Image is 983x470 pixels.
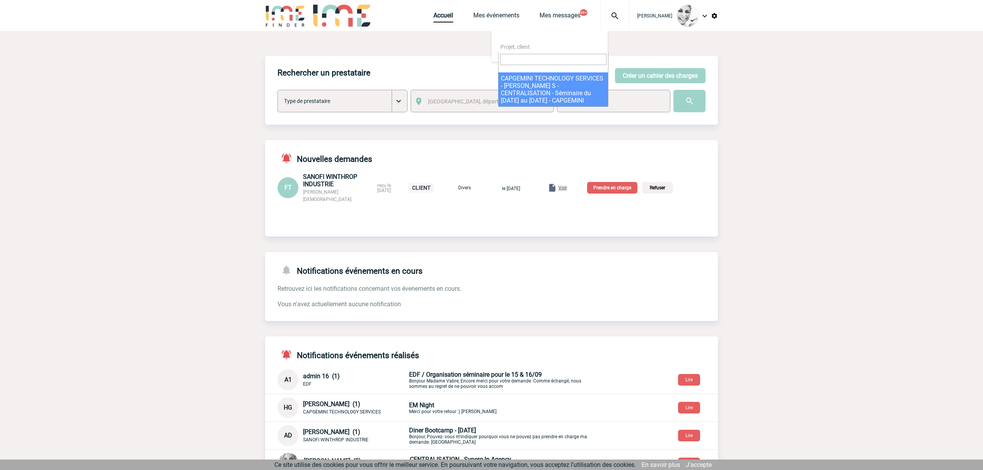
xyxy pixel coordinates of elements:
span: Ce site utilise des cookies pour vous offrir le meilleur service. En poursuivant votre navigation... [274,461,636,468]
span: admin 16 (1) [303,372,340,380]
div: Conversation privée : Client - Agence [277,397,718,418]
div: Conversation privée : Client - Agence [277,369,718,390]
span: reçu le [DATE] [377,183,391,193]
a: Mes messages [539,12,581,22]
span: [PERSON_NAME] [DEMOGRAPHIC_DATA] [303,189,351,202]
span: Vous n'avez actuellement aucune notification [277,300,401,308]
p: Refuser [642,182,673,194]
span: le [DATE] [502,186,520,191]
li: CAPGEMINI TECHNOLOGY SERVICES - [PERSON_NAME] S - CENTRALISATION - Séminaire du [DATE] au [DATE] ... [498,72,608,106]
button: Lire [678,374,700,386]
span: HG [284,404,292,411]
a: Accueil [433,12,453,22]
span: Retrouvez ici les notifications concernant vos évenements en cours. [277,285,461,292]
span: Voir [558,185,567,190]
span: EDF [303,381,312,387]
img: notifications-24-px-g.png [281,264,297,276]
img: notifications-active-24-px-r.png [281,349,297,360]
span: FT [284,184,292,191]
p: Bonjour Madame Vabre, Encore merci pour votre demande. Comme échangé, nous sommes au regret de ne... [409,371,591,389]
span: Diner Bootcamp - [DATE] [409,427,476,434]
p: Bonjour, Pouvez- vous m'indiquer pourquoi vous ne pouvez pas prendre en charge ma demande. [GEOGR... [409,427,591,445]
span: [PERSON_NAME] (1) [303,428,360,436]
span: SANOFI WINTHROP INDUSTRIE [303,437,368,443]
h4: Notifications événements réalisés [277,349,419,360]
p: Merci pour votre retour :) [PERSON_NAME] [409,401,591,414]
p: Prendre en charge [587,182,637,194]
a: Mes événements [473,12,519,22]
a: A1 admin 16 (1) EDF EDF / Organisation séminaire pour le 15 & 16/09Bonjour Madame Vabre, Encore m... [277,376,591,383]
a: En savoir plus [642,461,680,468]
h4: Rechercher un prestataire [277,68,370,77]
p: Divers [445,185,484,190]
span: AD [284,432,292,439]
button: Lire [678,458,700,469]
span: [PERSON_NAME] [637,13,672,19]
a: Lire [672,403,706,411]
span: [GEOGRAPHIC_DATA], département, région... [428,98,536,105]
span: A1 [284,376,292,383]
button: 99+ [580,9,587,16]
input: Submit [673,90,706,112]
span: CENTRALISATION - Synerg-In Agency [410,456,511,463]
button: Lire [678,430,700,441]
a: Voir [529,184,569,191]
p: CLIENT [408,183,434,193]
a: Lire [672,376,706,383]
span: [PERSON_NAME] (5) [304,457,361,465]
span: EM Night [409,401,434,409]
img: notifications-active-24-px-r.png [281,153,297,164]
a: AD [PERSON_NAME] (1) SANOFI WINTHROP INDUSTRIE Diner Bootcamp - [DATE]Bonjour, Pouvez- vous m'ind... [277,431,591,439]
span: EDF / Organisation séminaire pour le 15 & 16/09 [409,371,542,378]
a: Lire [672,431,706,439]
img: folder.png [548,183,557,192]
a: Lire [672,459,706,467]
span: Projet, client [500,44,530,50]
div: Conversation privée : Client - Agence [277,425,718,446]
img: 103013-0.jpeg [677,5,699,27]
h4: Nouvelles demandes [277,153,372,164]
h4: Notifications événements en cours [277,264,423,276]
a: HG [PERSON_NAME] (1) CAPGEMINI TECHNOLOGY SERVICES EM NightMerci pour votre retour :) [PERSON_NAME] [277,403,591,411]
span: CAPGEMINI TECHNOLOGY SERVICES [303,409,381,415]
span: [PERSON_NAME] (1) [303,400,360,408]
button: Lire [678,402,700,413]
a: J'accepte [686,461,712,468]
input: Mot clé [571,96,663,106]
img: IME-Finder [265,5,305,27]
span: SANOFI WINTHROP INDUSTRIE [303,173,357,188]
